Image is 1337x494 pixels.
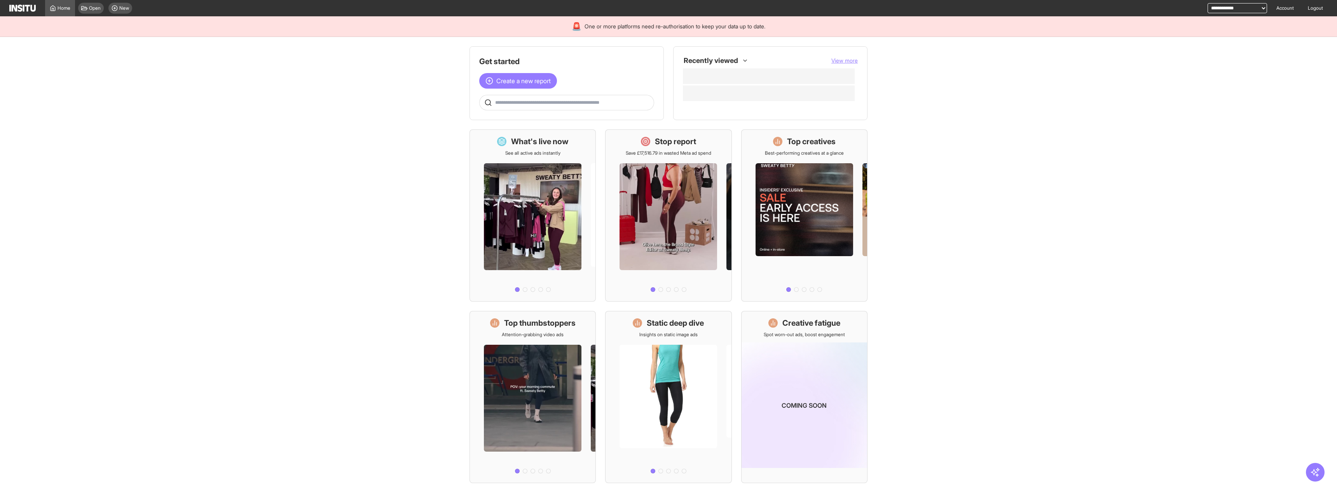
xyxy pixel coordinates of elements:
[511,136,569,147] h1: What's live now
[89,5,101,11] span: Open
[626,150,711,156] p: Save £17,516.79 in wasted Meta ad spend
[470,129,596,302] a: What's live nowSee all active ads instantly
[741,129,867,302] a: Top creativesBest-performing creatives at a glance
[119,5,129,11] span: New
[504,318,576,328] h1: Top thumbstoppers
[605,129,731,302] a: Stop reportSave £17,516.79 in wasted Meta ad spend
[605,311,731,483] a: Static deep diveInsights on static image ads
[831,57,858,65] button: View more
[585,23,765,30] span: One or more platforms need re-authorisation to keep your data up to date.
[496,76,551,86] span: Create a new report
[479,56,654,67] h1: Get started
[505,150,560,156] p: See all active ads instantly
[502,332,564,338] p: Attention-grabbing video ads
[9,5,36,12] img: Logo
[639,332,698,338] p: Insights on static image ads
[787,136,836,147] h1: Top creatives
[647,318,704,328] h1: Static deep dive
[470,311,596,483] a: Top thumbstoppersAttention-grabbing video ads
[831,57,858,64] span: View more
[479,73,557,89] button: Create a new report
[655,136,696,147] h1: Stop report
[765,150,844,156] p: Best-performing creatives at a glance
[572,21,581,32] div: 🚨
[58,5,70,11] span: Home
